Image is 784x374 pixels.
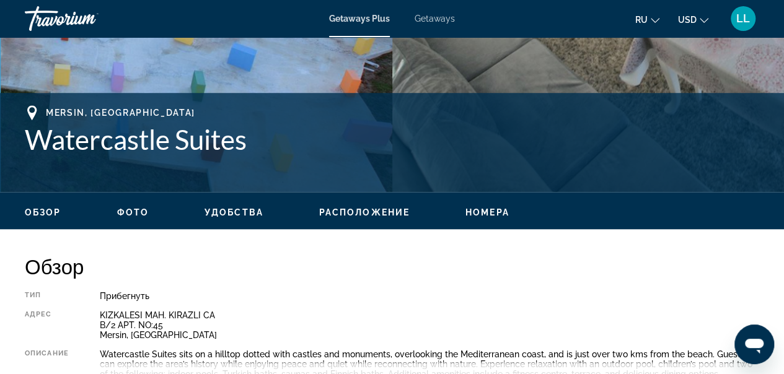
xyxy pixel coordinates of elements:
[117,207,149,218] button: Фото
[319,207,410,217] span: Расположение
[100,291,759,301] div: Прибегнуть
[415,14,455,24] a: Getaways
[205,207,263,217] span: Удобства
[25,291,69,301] div: Тип
[205,207,263,218] button: Удобства
[465,207,509,218] button: Номера
[100,310,759,340] div: KIZKALESI MAH. KIRAZLI CA B/2 APT. NO:45 Mersin, [GEOGRAPHIC_DATA]
[465,207,509,217] span: Номера
[25,2,149,35] a: Travorium
[678,15,697,25] span: USD
[678,11,708,28] button: Change currency
[635,15,648,25] span: ru
[117,207,149,217] span: Фото
[727,6,759,32] button: User Menu
[46,108,195,118] span: Mersin, [GEOGRAPHIC_DATA]
[319,207,410,218] button: Расположение
[734,324,774,364] iframe: Кнопка запуска окна обмена сообщениями
[25,207,61,218] button: Обзор
[25,310,69,340] div: Адрес
[736,12,750,25] span: LL
[25,254,759,279] h2: Обзор
[25,123,759,155] h1: Watercastle Suites
[635,11,659,28] button: Change language
[329,14,390,24] a: Getaways Plus
[25,207,61,217] span: Обзор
